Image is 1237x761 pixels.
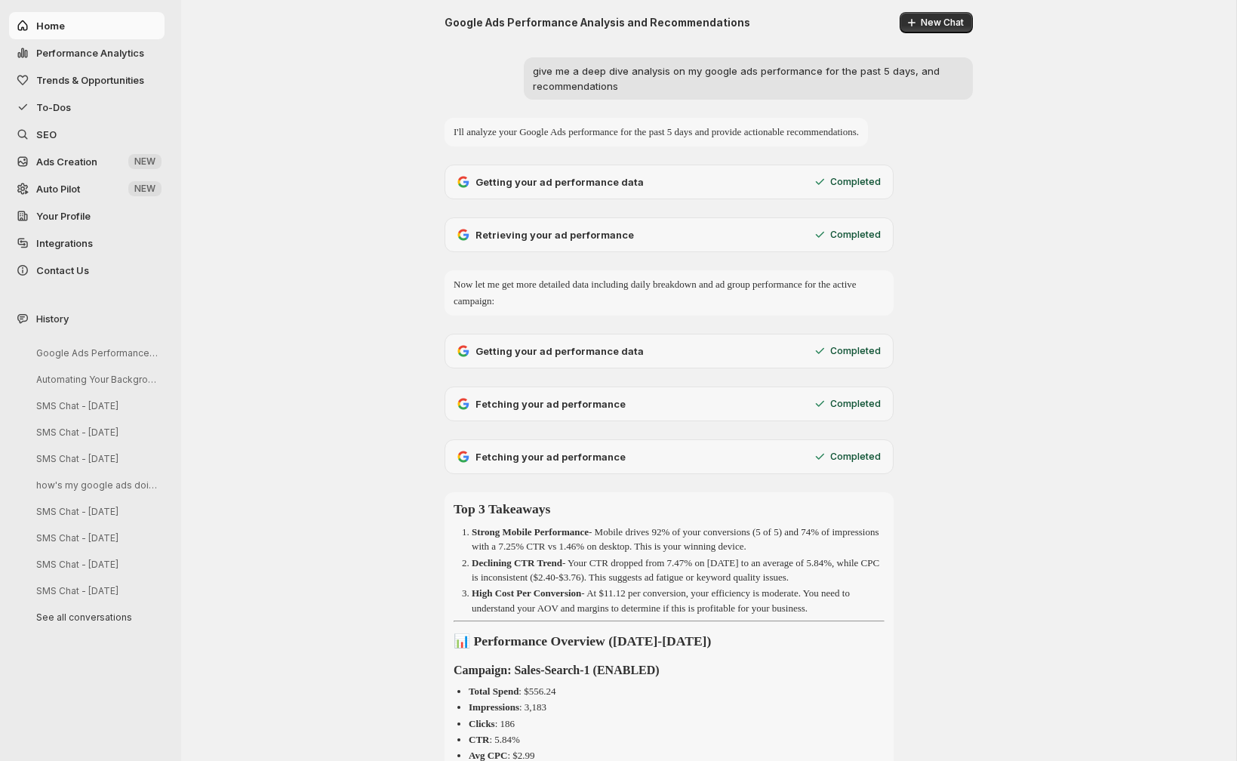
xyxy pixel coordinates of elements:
[830,229,881,241] p: Completed
[472,587,581,599] strong: High Cost Per Conversion
[454,633,711,649] strong: 📊 Performance Overview ([DATE]-[DATE])
[830,451,881,463] p: Completed
[24,579,168,602] button: SMS Chat - [DATE]
[469,750,507,761] strong: Avg CPC
[533,63,964,94] p: give me a deep dive analysis on my google ads performance for the past 5 days, and recommendations
[24,473,168,497] button: how's my google ads doing [DATE]?
[921,17,964,29] span: New Chat
[475,396,626,411] p: Fetching your ad performance
[475,344,644,359] p: Getting your ad performance data
[36,20,65,32] span: Home
[445,15,750,30] h2: Google Ads Performance Analysis and Recommendations
[9,39,165,66] button: Performance Analytics
[9,66,165,94] button: Trends & Opportunities
[454,124,859,140] p: I'll analyze your Google Ads performance for the past 5 days and provide actionable recommendations.
[900,12,973,33] button: New Chat
[9,12,165,39] button: Home
[24,394,168,417] button: SMS Chat - [DATE]
[830,398,881,410] p: Completed
[36,128,57,140] span: SEO
[457,176,469,188] img: Google Ads logo
[9,230,165,257] a: Integrations
[457,451,469,463] img: Google Ads logo
[469,718,495,729] strong: Clicks
[472,557,562,568] strong: Declining CTR Trend
[24,341,168,365] button: Google Ads Performance Analysis and Recommendations
[24,553,168,576] button: SMS Chat - [DATE]
[469,734,520,745] p: : 5.84%
[24,605,168,629] button: See all conversations
[36,311,69,326] span: History
[457,345,469,357] img: Google Ads logo
[36,210,91,222] span: Your Profile
[9,94,165,121] button: To-Dos
[134,183,155,195] span: NEW
[472,526,879,553] p: - Mobile drives 92% of your conversions (5 of 5) and 74% of impressions with a 7.25% CTR vs 1.46%...
[36,47,144,59] span: Performance Analytics
[9,121,165,148] a: SEO
[9,257,165,284] button: Contact Us
[469,701,519,713] strong: Impressions
[457,398,469,410] img: Google Ads logo
[472,557,879,584] p: - Your CTR dropped from 7.47% on [DATE] to an average of 5.84%, while CPC is inconsistent ($2.40-...
[454,276,885,310] p: Now let me get more detailed data including daily breakdown and ad group performance for the acti...
[469,686,518,697] strong: Total Spend
[469,718,515,729] p: : 186
[36,183,80,195] span: Auto Pilot
[36,264,89,276] span: Contact Us
[9,148,165,175] button: Ads Creation
[475,174,644,189] p: Getting your ad performance data
[454,660,885,680] h3: Campaign: Sales-Search-1 (ENABLED)
[469,750,535,761] p: : $2.99
[469,734,489,745] strong: CTR
[475,227,634,242] p: Retrieving your ad performance
[469,701,546,713] p: : 3,183
[830,345,881,357] p: Completed
[36,101,71,113] span: To-Dos
[24,526,168,550] button: SMS Chat - [DATE]
[24,500,168,523] button: SMS Chat - [DATE]
[9,202,165,230] a: Your Profile
[472,526,589,538] strong: Strong Mobile Performance
[36,237,93,249] span: Integrations
[9,175,165,202] a: Auto Pilot
[24,368,168,391] button: Automating Your Background Tasks
[469,686,555,697] p: : $556.24
[24,421,168,444] button: SMS Chat - [DATE]
[134,156,155,168] span: NEW
[830,176,881,188] p: Completed
[457,229,469,241] img: Google Ads logo
[36,74,144,86] span: Trends & Opportunities
[36,156,97,168] span: Ads Creation
[24,447,168,470] button: SMS Chat - [DATE]
[454,501,550,516] strong: Top 3 Takeaways
[475,449,626,464] p: Fetching your ad performance
[472,587,850,614] p: - At $11.12 per conversion, your efficiency is moderate. You need to understand your AOV and marg...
